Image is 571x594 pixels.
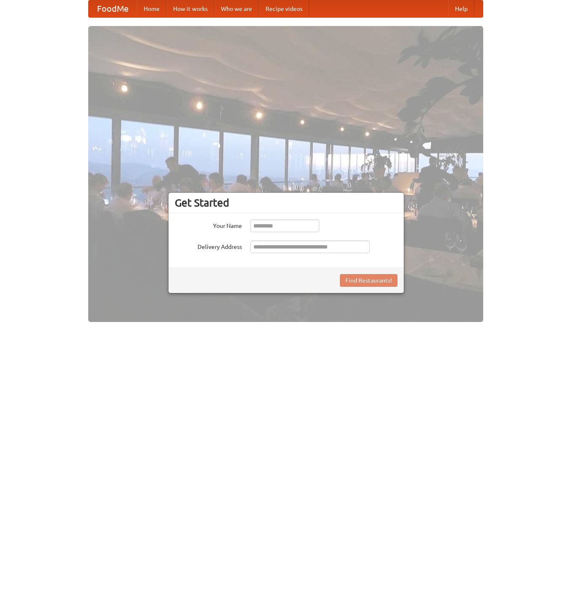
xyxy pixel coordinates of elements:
[175,196,397,209] h3: Get Started
[89,0,137,17] a: FoodMe
[340,274,397,287] button: Find Restaurants!
[214,0,259,17] a: Who we are
[448,0,474,17] a: Help
[137,0,166,17] a: Home
[259,0,309,17] a: Recipe videos
[166,0,214,17] a: How it works
[175,220,242,230] label: Your Name
[175,241,242,251] label: Delivery Address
